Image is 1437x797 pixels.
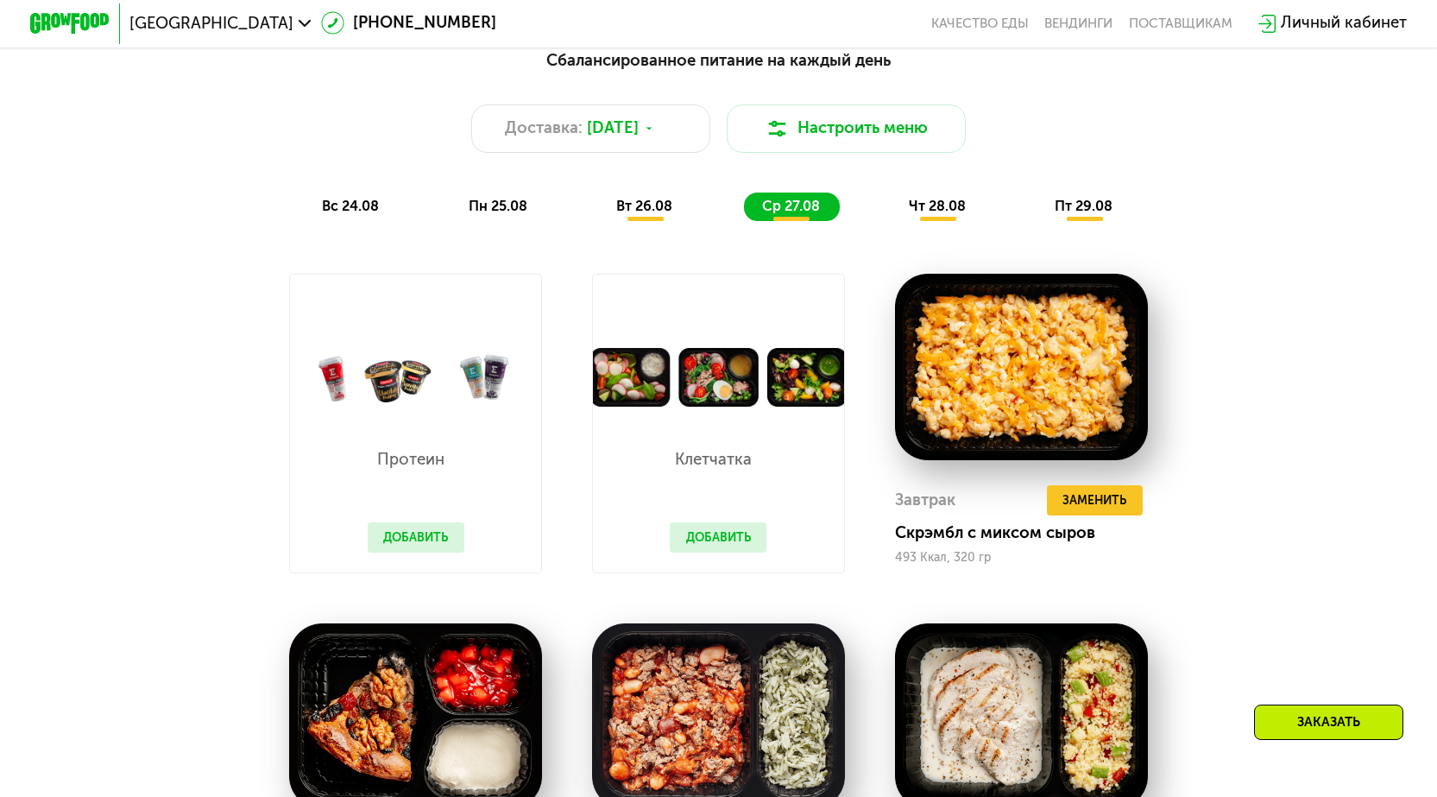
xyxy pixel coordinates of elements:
div: Личный кабинет [1281,11,1407,35]
button: Добавить [670,522,766,553]
button: Добавить [368,522,464,553]
span: [GEOGRAPHIC_DATA] [129,16,293,32]
div: поставщикам [1129,16,1232,32]
button: Заменить [1047,485,1143,516]
p: Клетчатка [670,452,757,468]
span: [DATE] [587,117,639,141]
span: Заменить [1062,490,1126,510]
a: [PHONE_NUMBER] [321,11,496,35]
div: Заказать [1254,705,1403,740]
div: 493 Ккал, 320 гр [895,551,1148,565]
div: Сбалансированное питание на каждый день [128,48,1309,73]
span: пн 25.08 [469,198,527,214]
a: Качество еды [931,16,1029,32]
span: ср 27.08 [762,198,820,214]
p: Протеин [368,452,455,468]
a: Вендинги [1044,16,1112,32]
span: чт 28.08 [909,198,966,214]
div: Скрэмбл с миксом сыров [895,523,1163,543]
span: пт 29.08 [1055,198,1112,214]
span: вс 24.08 [322,198,379,214]
div: Завтрак [895,485,955,516]
span: вт 26.08 [616,198,672,214]
span: Доставка: [505,117,583,141]
button: Настроить меню [727,104,967,153]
